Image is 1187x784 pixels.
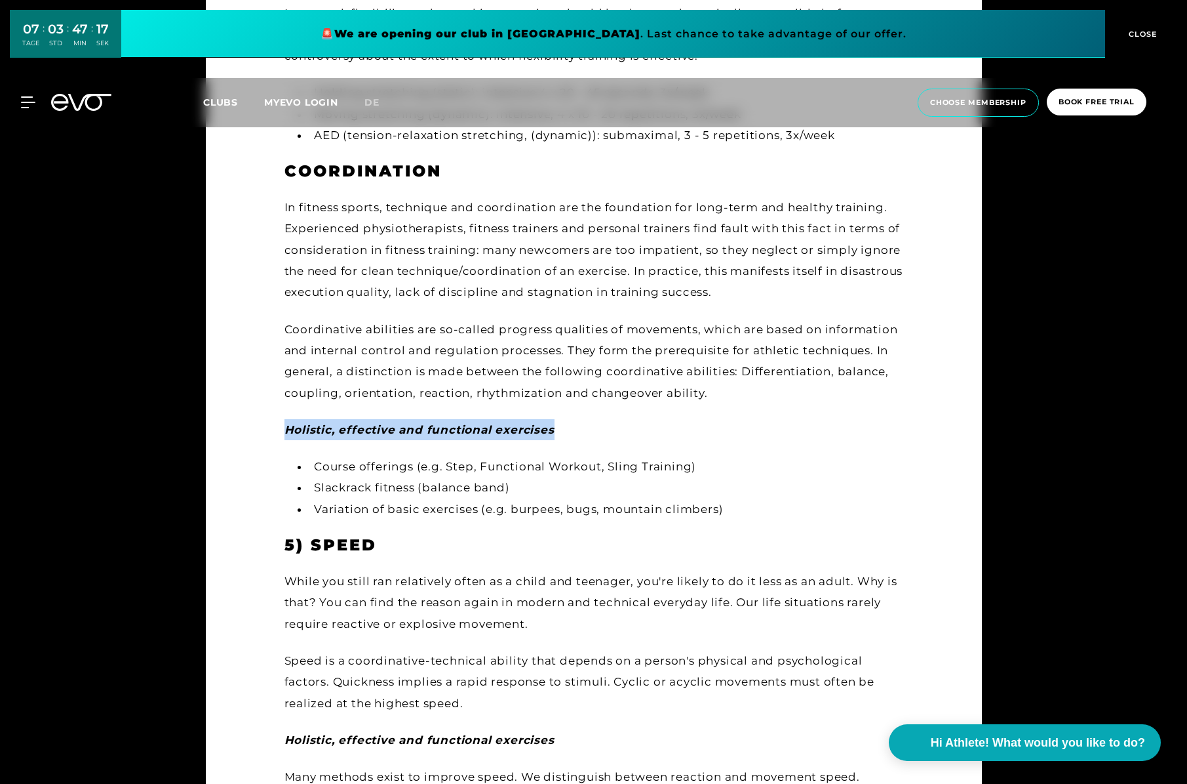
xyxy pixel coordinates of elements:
h3: 5) Speed [284,535,903,555]
a: de [364,95,395,110]
div: 17 [96,20,109,39]
em: Holistic, effective and functional exercises [284,733,555,747]
div: Speed is a coordinative-technical ability that depends on a person's physical and psychological f... [284,650,903,714]
div: 07 [22,20,39,39]
div: SEK [96,39,109,48]
span: Hi Athlete! What would you like to do? [931,734,1145,752]
div: : [43,21,45,56]
div: STD [48,39,64,48]
li: Course offerings (e.g. Step, Functional Workout, Sling Training) [309,456,903,477]
span: Clubs [203,96,238,108]
div: While you still ran relatively often as a child and teenager, you're likely to do it less as an a... [284,571,903,634]
span: choose membership [930,97,1026,108]
button: CLOSE [1105,10,1177,58]
a: book free trial [1043,89,1150,117]
span: book free trial [1059,96,1135,108]
span: de [364,96,379,108]
li: Slackrack fitness (balance band) [309,477,903,498]
h3: Coordination [284,161,903,181]
div: In fitness sports, technique and coordination are the foundation for long-term and healthy traini... [284,197,903,302]
div: : [91,21,93,56]
button: Hi Athlete! What would you like to do? [889,724,1161,761]
a: choose membership [914,89,1043,117]
a: MYEVO LOGIN [264,96,338,108]
div: 03 [48,20,64,39]
em: Holistic, effective and functional exercises [284,423,555,436]
span: CLOSE [1125,28,1158,40]
a: Clubs [203,96,264,108]
li: Variation of basic exercises (e.g. burpees, bugs, mountain climbers) [309,499,903,520]
div: 47 [72,20,88,39]
div: Coordinative abilities are so-called progress qualities of movements, which are based on informat... [284,319,903,403]
div: TAGE [22,39,39,48]
div: : [67,21,69,56]
div: MIN [72,39,88,48]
